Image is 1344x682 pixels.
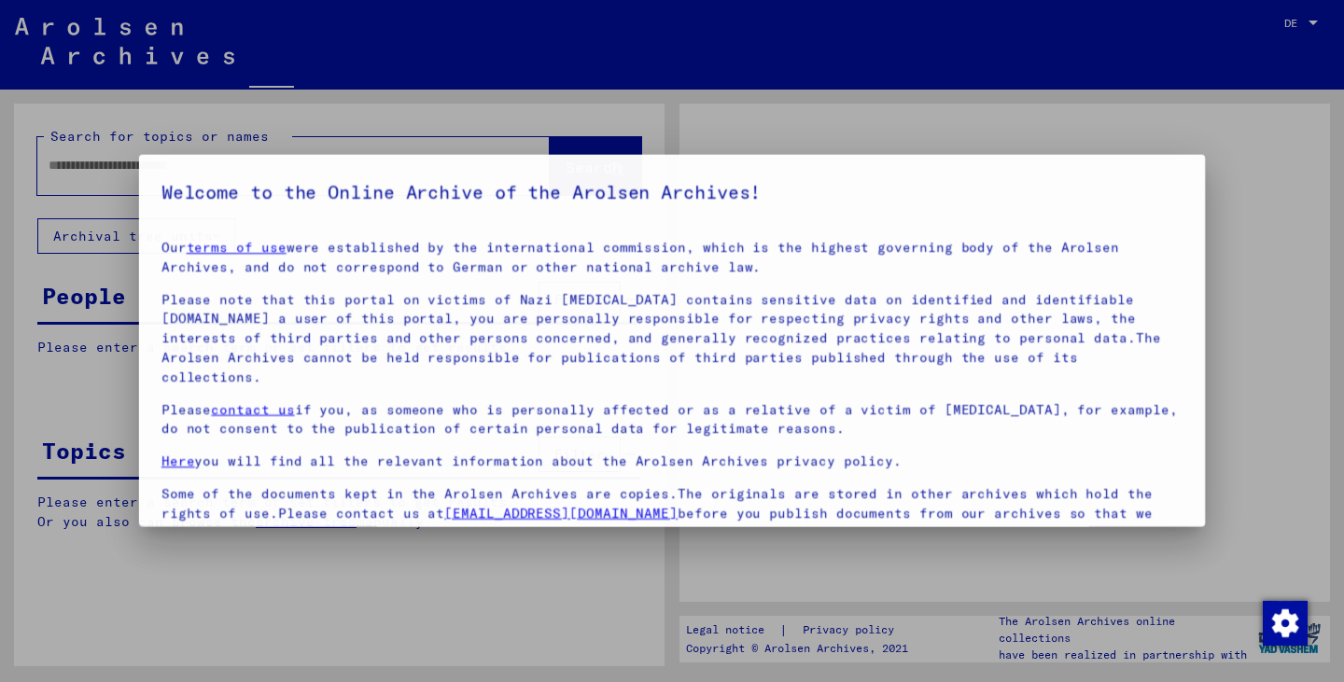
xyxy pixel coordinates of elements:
[157,237,1187,276] p: Our were established by the international commission, which is the highest governing body of the ...
[157,453,190,470] a: Here
[157,400,1187,439] p: Please if you, as someone who is personally affected or as a relative of a victim of [MEDICAL_DAT...
[442,506,678,522] a: [EMAIL_ADDRESS][DOMAIN_NAME]
[1263,601,1308,646] img: Change consent
[157,452,1187,472] p: you will find all the relevant information about the Arolsen Archives privacy policy.
[157,175,1187,205] h5: Welcome to the Online Archive of the Arolsen Archives!
[157,485,1187,544] p: Some of the documents kept in the Arolsen Archives are copies.The originals are stored in other a...
[182,238,283,255] a: terms of use
[207,401,291,418] a: contact us
[1262,600,1307,645] div: Change consent
[157,289,1187,387] p: Please note that this portal on victims of Nazi [MEDICAL_DATA] contains sensitive data on identif...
